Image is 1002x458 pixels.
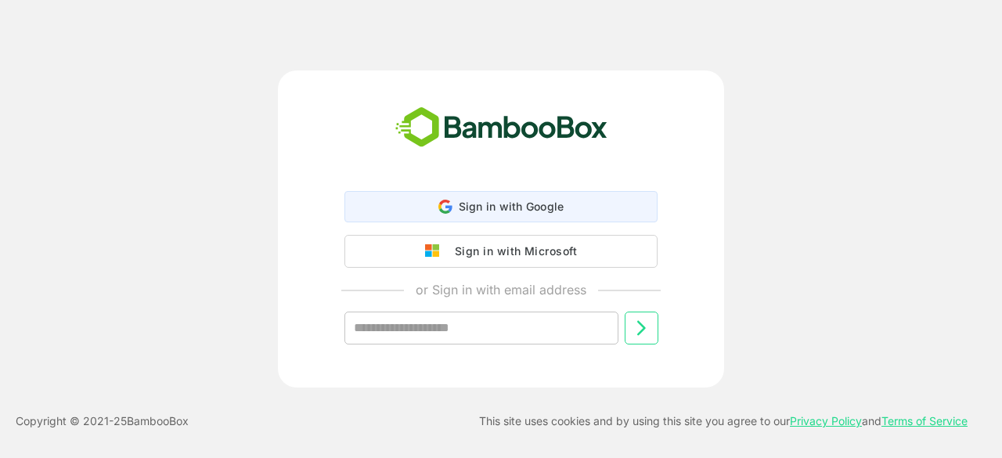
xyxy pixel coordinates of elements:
[881,414,968,427] a: Terms of Service
[447,241,577,261] div: Sign in with Microsoft
[459,200,564,213] span: Sign in with Google
[387,102,616,153] img: bamboobox
[416,280,586,299] p: or Sign in with email address
[16,412,189,431] p: Copyright © 2021- 25 BambooBox
[479,412,968,431] p: This site uses cookies and by using this site you agree to our and
[344,235,658,268] button: Sign in with Microsoft
[790,414,862,427] a: Privacy Policy
[344,191,658,222] div: Sign in with Google
[425,244,447,258] img: google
